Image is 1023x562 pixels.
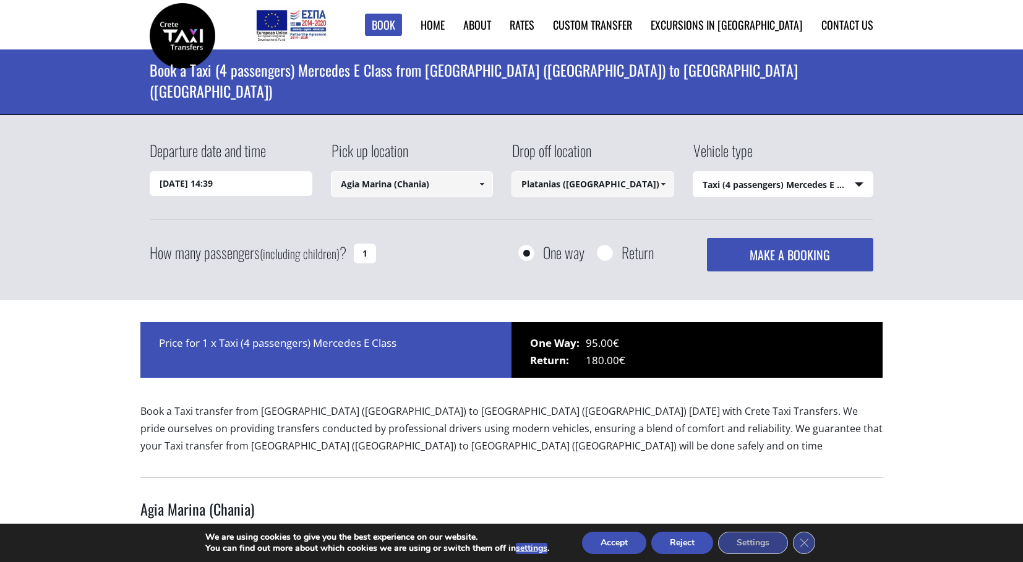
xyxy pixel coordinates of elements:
span: One Way: [530,334,586,352]
p: Book a Taxi transfer from [GEOGRAPHIC_DATA] ([GEOGRAPHIC_DATA]) to [GEOGRAPHIC_DATA] ([GEOGRAPHIC... [140,402,883,465]
a: Contact us [821,17,873,33]
a: Show All Items [472,171,492,197]
button: Close GDPR Cookie Banner [793,532,815,554]
a: About [463,17,491,33]
small: (including children) [260,244,340,263]
img: Crete Taxi Transfers | Book a Taxi transfer from Agia Marina (Chania) to Platanias (Rethymnon) | ... [150,3,215,69]
label: Return [622,245,654,260]
p: We are using cookies to give you the best experience on our website. [205,532,549,543]
a: Rates [510,17,534,33]
button: Reject [651,532,713,554]
label: Drop off location [511,140,591,171]
button: Accept [582,532,646,554]
a: Excursions in [GEOGRAPHIC_DATA] [651,17,803,33]
a: Home [421,17,445,33]
h3: Agia Marina (Chania) [140,500,883,527]
label: One way [543,245,584,260]
span: Taxi (4 passengers) Mercedes E Class [693,172,873,198]
label: Departure date and time [150,140,266,171]
a: Crete Taxi Transfers | Book a Taxi transfer from Agia Marina (Chania) to Platanias (Rethymnon) | ... [150,28,215,41]
button: MAKE A BOOKING [707,238,873,271]
label: Pick up location [331,140,408,171]
span: Return: [530,352,586,369]
input: Select drop-off location [511,171,674,197]
input: Select pickup location [331,171,494,197]
label: How many passengers ? [150,238,346,268]
h1: Book a Taxi (4 passengers) Mercedes E Class from [GEOGRAPHIC_DATA] ([GEOGRAPHIC_DATA]) to [GEOGRA... [150,49,873,111]
label: Vehicle type [693,140,753,171]
a: Show All Items [653,171,673,197]
div: 95.00€ 180.00€ [511,322,883,378]
a: Custom Transfer [553,17,632,33]
div: Price for 1 x Taxi (4 passengers) Mercedes E Class [140,322,511,378]
p: You can find out more about which cookies we are using or switch them off in . [205,543,549,554]
img: e-bannersEUERDF180X90.jpg [254,6,328,43]
button: settings [516,543,547,554]
button: Settings [718,532,788,554]
a: Book [365,14,402,36]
